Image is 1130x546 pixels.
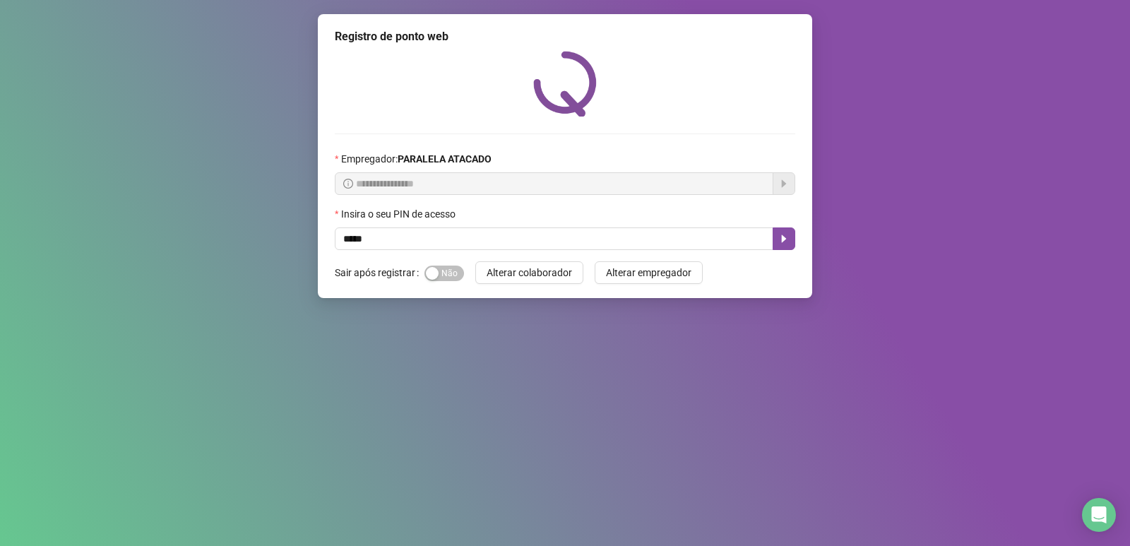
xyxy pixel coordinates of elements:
[475,261,583,284] button: Alterar colaborador
[335,206,465,222] label: Insira o seu PIN de acesso
[343,179,353,189] span: info-circle
[335,28,795,45] div: Registro de ponto web
[341,151,492,167] span: Empregador :
[533,51,597,117] img: QRPoint
[335,261,424,284] label: Sair após registrar
[595,261,703,284] button: Alterar empregador
[487,265,572,280] span: Alterar colaborador
[606,265,691,280] span: Alterar empregador
[1082,498,1116,532] div: Open Intercom Messenger
[398,153,492,165] strong: PARALELA ATACADO
[778,233,790,244] span: caret-right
